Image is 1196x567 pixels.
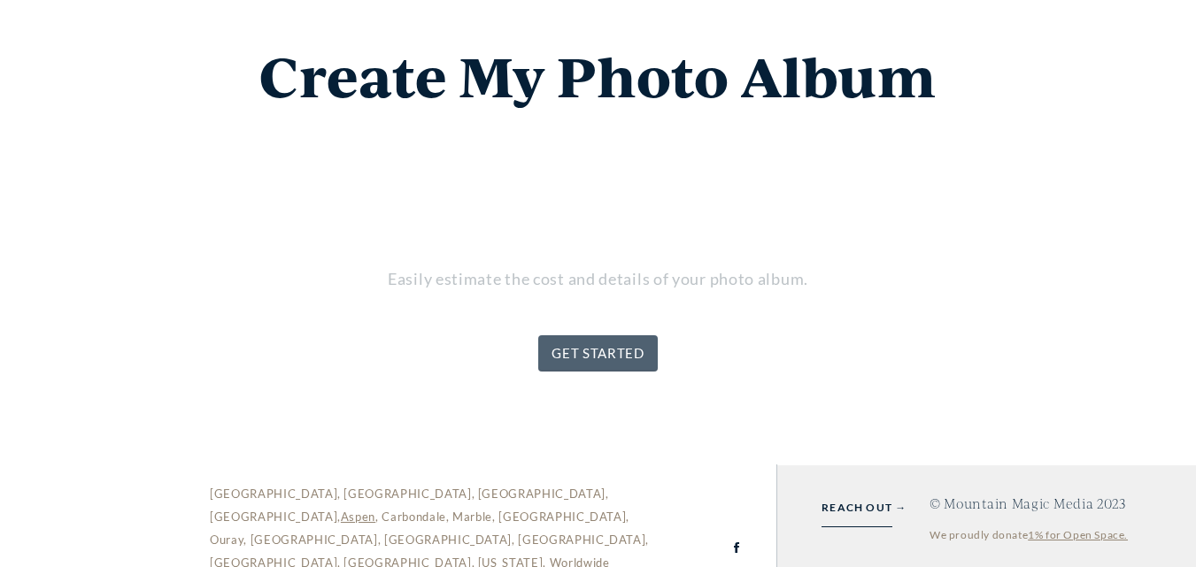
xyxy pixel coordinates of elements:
a: REACH OUT → [822,498,907,517]
h4: © Mountain Magic Media 2023 [930,496,1152,511]
p: Easily estimate the cost and details of your photo album. [120,265,1076,293]
a: Aspen [341,510,375,524]
a: 1% for Open Space. [1028,528,1128,541]
a: GET STARTED [538,335,658,372]
div: We proudly donate [930,525,1152,546]
h1: Create my photo album [120,48,1076,88]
